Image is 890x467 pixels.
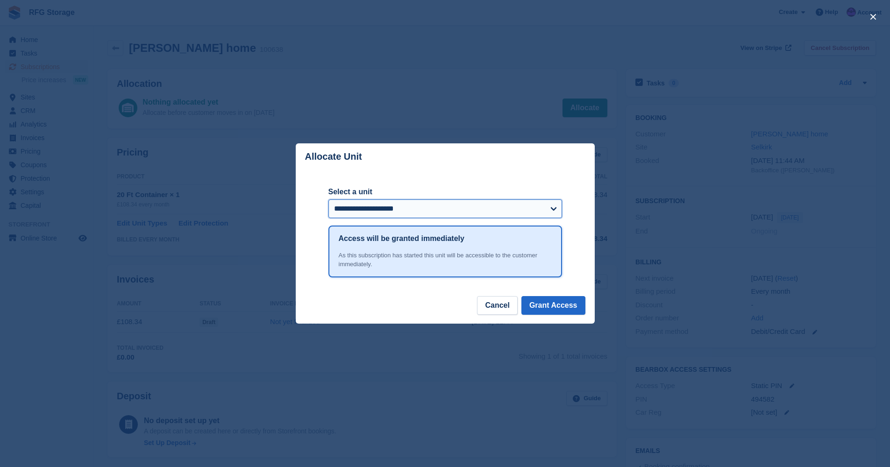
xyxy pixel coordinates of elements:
[328,186,562,198] label: Select a unit
[521,296,585,315] button: Grant Access
[477,296,517,315] button: Cancel
[305,151,362,162] p: Allocate Unit
[866,9,881,24] button: close
[339,251,552,269] div: As this subscription has started this unit will be accessible to the customer immediately.
[339,233,464,244] h1: Access will be granted immediately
